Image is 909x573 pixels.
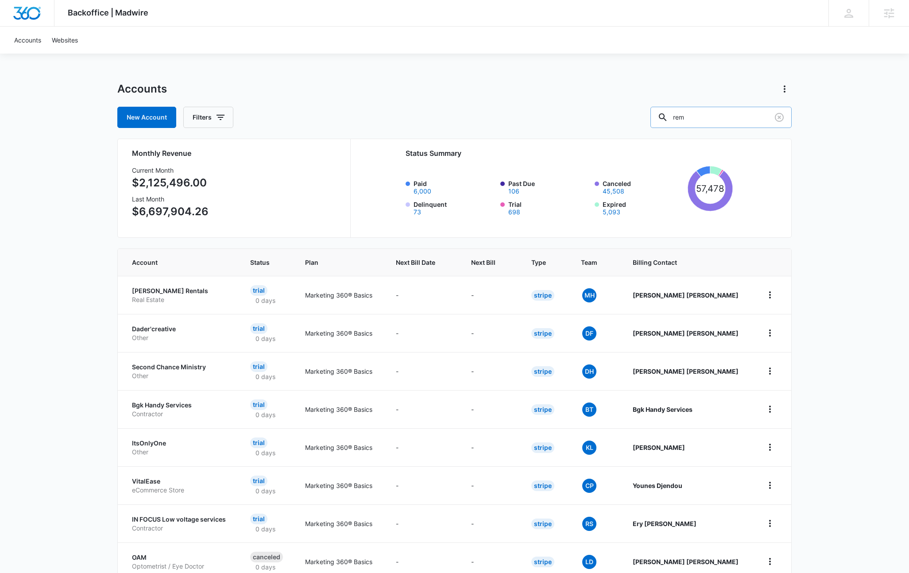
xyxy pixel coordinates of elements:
div: Stripe [531,366,554,377]
button: Paid [414,188,431,194]
div: Trial [250,476,267,486]
div: Stripe [531,290,554,301]
span: DF [582,326,596,341]
button: home [763,554,777,569]
div: Stripe [531,519,554,529]
button: home [763,478,777,492]
input: Search [650,107,792,128]
td: - [385,314,460,352]
button: Past Due [508,188,519,194]
td: - [460,352,520,390]
td: - [385,428,460,466]
td: - [460,466,520,504]
a: OAMOptometrist / Eye Doctor [132,553,229,570]
p: OAM [132,553,229,562]
a: VitalEaseeCommerce Store [132,477,229,494]
a: Second Chance MinistryOther [132,363,229,380]
a: Websites [46,27,83,54]
div: Stripe [531,557,554,567]
span: Type [531,258,547,267]
button: home [763,288,777,302]
p: 0 days [250,448,281,457]
button: home [763,440,777,454]
td: - [460,276,520,314]
p: $6,697,904.26 [132,204,209,220]
button: home [763,402,777,416]
p: 0 days [250,296,281,305]
span: LD [582,555,596,569]
p: Other [132,333,229,342]
span: BT [582,403,596,417]
h3: Last Month [132,194,209,204]
p: Marketing 360® Basics [305,519,375,528]
span: Plan [305,258,375,267]
p: VitalEase [132,477,229,486]
div: Trial [250,514,267,524]
td: - [385,276,460,314]
h2: Status Summary [406,148,733,159]
a: Bgk Handy ServicesContractor [132,401,229,418]
p: IN FOCUS Low voltage services [132,515,229,524]
span: Next Bill [471,258,497,267]
td: - [460,314,520,352]
div: Stripe [531,328,554,339]
p: Real Estate [132,295,229,304]
span: Team [581,258,599,267]
td: - [385,504,460,542]
p: Marketing 360® Basics [305,405,375,414]
p: Marketing 360® Basics [305,290,375,300]
strong: [PERSON_NAME] [633,444,685,451]
p: Marketing 360® Basics [305,443,375,452]
label: Expired [603,200,684,215]
button: home [763,364,777,378]
p: 0 days [250,486,281,496]
h3: Current Month [132,166,209,175]
h1: Accounts [117,82,167,96]
button: Expired [603,209,620,215]
p: Bgk Handy Services [132,401,229,410]
span: CP [582,479,596,493]
p: Marketing 360® Basics [305,367,375,376]
label: Trial [508,200,590,215]
span: RS [582,517,596,531]
strong: Younes Djendou [633,482,682,489]
strong: Bgk Handy Services [633,406,692,413]
a: ItsOnlyOneOther [132,439,229,456]
tspan: 57,478 [696,183,724,194]
td: - [460,504,520,542]
p: 0 days [250,334,281,343]
button: home [763,326,777,340]
div: Canceled [250,552,283,562]
div: Trial [250,361,267,372]
div: Stripe [531,404,554,415]
div: Trial [250,323,267,334]
h2: Monthly Revenue [132,148,340,159]
p: $2,125,496.00 [132,175,209,191]
button: Filters [183,107,233,128]
span: Next Bill Date [396,258,437,267]
p: 0 days [250,410,281,419]
strong: [PERSON_NAME] [PERSON_NAME] [633,329,739,337]
span: MH [582,288,596,302]
label: Delinquent [414,200,495,215]
p: Marketing 360® Basics [305,329,375,338]
label: Paid [414,179,495,194]
p: Other [132,372,229,380]
strong: [PERSON_NAME] [PERSON_NAME] [633,558,739,565]
div: Trial [250,399,267,410]
button: home [763,516,777,530]
p: Optometrist / Eye Doctor [132,562,229,571]
p: [PERSON_NAME] Rentals [132,286,229,295]
div: Trial [250,437,267,448]
strong: [PERSON_NAME] [PERSON_NAME] [633,291,739,299]
p: ItsOnlyOne [132,439,229,448]
div: Stripe [531,442,554,453]
strong: [PERSON_NAME] [PERSON_NAME] [633,368,739,375]
label: Canceled [603,179,684,194]
button: Clear [772,110,786,124]
p: eCommerce Store [132,486,229,495]
label: Past Due [508,179,590,194]
a: Dader'creativeOther [132,325,229,342]
p: Marketing 360® Basics [305,481,375,490]
p: 0 days [250,562,281,572]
